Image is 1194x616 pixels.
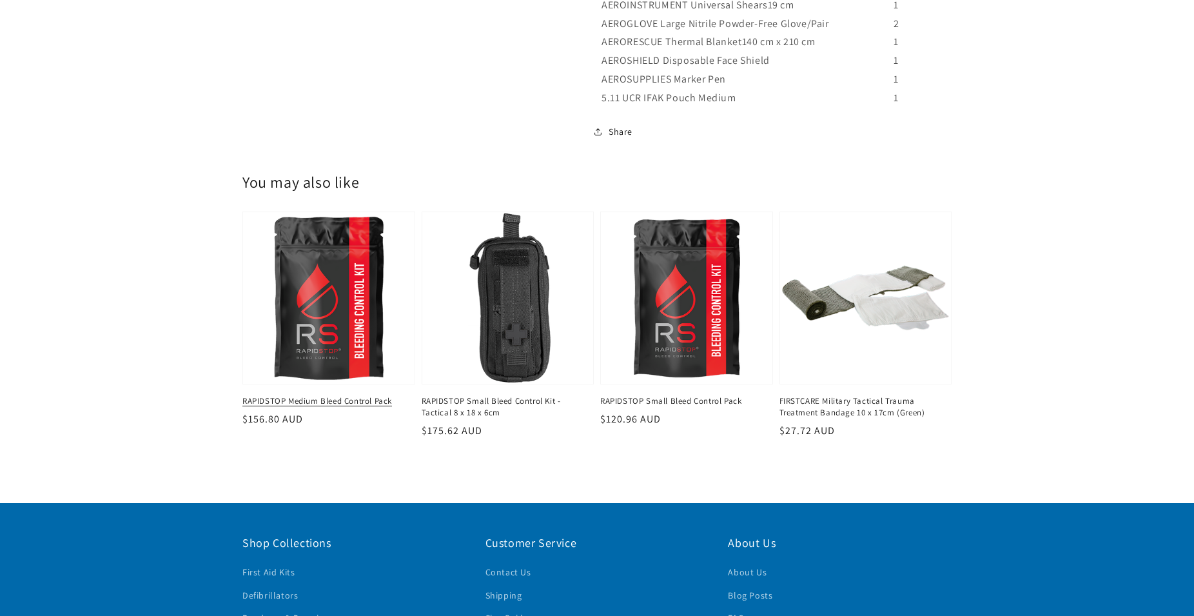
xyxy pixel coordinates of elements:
[485,584,522,607] a: Shipping
[886,52,952,70] td: 1
[242,564,295,584] a: First Aid Kits
[594,52,886,70] td: AEROSHIELD Disposable Face Shield
[594,15,886,34] td: AEROGLOVE Large Nitrile Powder-Free Glove/Pair
[242,172,952,192] h2: You may also like
[728,535,952,550] h2: About Us
[422,395,587,419] a: RAPIDSTOP Small Bleed Control Kit - Tactical 8 x 18 x 6cm
[485,535,709,550] h2: Customer Service
[886,15,952,34] td: 2
[594,70,886,89] td: AEROSUPPLIES Marker Pen
[242,395,407,407] a: RAPIDSTOP Medium Bleed Control Pack
[594,33,886,52] td: AERORESCUE Thermal Blanket140 cm x 210 cm
[242,535,466,550] h2: Shop Collections
[594,124,632,140] summary: Share
[886,33,952,52] td: 1
[485,564,531,584] a: Contact Us
[728,564,767,584] a: About Us
[886,89,952,108] td: 1
[779,395,944,419] a: FIRSTCARE Military Tactical Trauma Treatment Bandage 10 x 17cm (Green)
[594,89,886,108] td: 5.11 UCR IFAK Pouch Medium
[242,584,298,607] a: Defibrillators
[886,70,952,89] td: 1
[600,395,765,407] a: RAPIDSTOP Small Bleed Control Pack
[728,584,772,607] a: Blog Posts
